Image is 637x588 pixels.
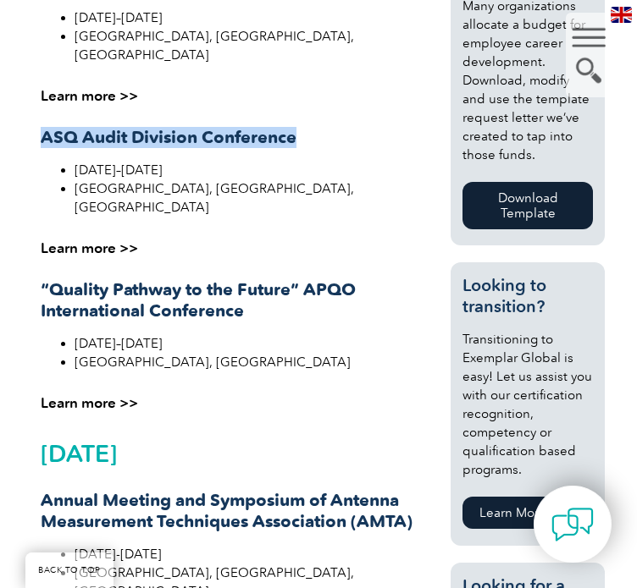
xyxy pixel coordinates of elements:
[25,552,114,588] a: BACK TO TOP
[75,27,424,64] li: [GEOGRAPHIC_DATA], [GEOGRAPHIC_DATA], [GEOGRAPHIC_DATA]
[611,7,632,23] img: en
[41,239,138,256] a: Learn more >>
[75,179,424,217] li: [GEOGRAPHIC_DATA], [GEOGRAPHIC_DATA], [GEOGRAPHIC_DATA]
[463,497,563,529] a: Learn More
[41,440,424,467] h2: [DATE]
[41,127,296,147] strong: ASQ Audit Division Conference
[75,334,424,353] li: [DATE]–[DATE]
[41,279,356,321] strong: “Quality Pathway to the Future” APQO International Conference
[41,87,138,104] a: Learn more >>
[463,275,593,317] h3: Looking to transition?
[75,545,424,563] li: [DATE]-[DATE]
[463,330,593,479] p: Transitioning to Exemplar Global is easy! Let us assist you with our certification recognition, c...
[75,8,424,27] li: [DATE]–[DATE]
[463,182,593,229] a: Download Template
[551,503,594,546] img: contact-chat.png
[75,353,424,371] li: [GEOGRAPHIC_DATA], [GEOGRAPHIC_DATA]
[41,490,413,531] strong: Annual Meeting and Symposium of Antenna Measurement Techniques Association (AMTA)
[75,161,424,179] li: [DATE]–[DATE]
[41,394,138,411] a: Learn more >>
